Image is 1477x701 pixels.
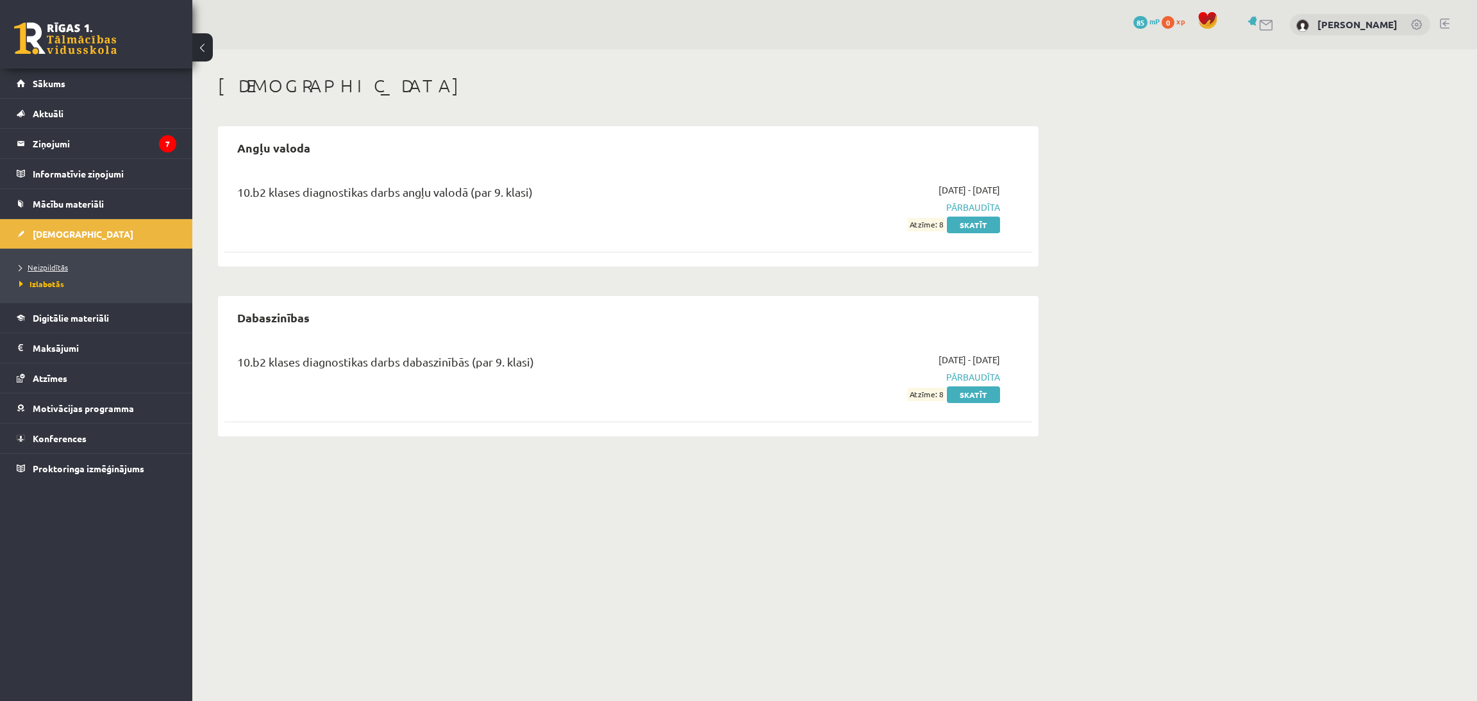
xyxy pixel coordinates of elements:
a: Atzīmes [17,363,176,393]
a: Neizpildītās [19,261,179,273]
span: Sākums [33,78,65,89]
i: 7 [159,135,176,153]
legend: Maksājumi [33,333,176,363]
legend: Informatīvie ziņojumi [33,159,176,188]
a: Motivācijas programma [17,393,176,423]
span: [DATE] - [DATE] [939,183,1000,197]
span: Mācību materiāli [33,198,104,210]
span: Aktuāli [33,108,63,119]
div: 10.b2 klases diagnostikas darbs angļu valodā (par 9. klasi) [237,183,739,207]
span: Neizpildītās [19,262,68,272]
a: [DEMOGRAPHIC_DATA] [17,219,176,249]
span: Pārbaudīta [758,370,1000,384]
span: Izlabotās [19,279,64,289]
span: Konferences [33,433,87,444]
a: Informatīvie ziņojumi [17,159,176,188]
span: [DATE] - [DATE] [939,353,1000,367]
span: Pārbaudīta [758,201,1000,214]
a: Aktuāli [17,99,176,128]
a: [PERSON_NAME] [1317,18,1398,31]
div: 10.b2 klases diagnostikas darbs dabaszinībās (par 9. klasi) [237,353,739,377]
a: Proktoringa izmēģinājums [17,454,176,483]
span: Atzīmes [33,372,67,384]
h2: Angļu valoda [224,133,323,163]
a: Mācību materiāli [17,189,176,219]
a: Skatīt [947,217,1000,233]
a: 0 xp [1162,16,1191,26]
a: Digitālie materiāli [17,303,176,333]
span: Proktoringa izmēģinājums [33,463,144,474]
a: Skatīt [947,386,1000,403]
span: mP [1149,16,1160,26]
legend: Ziņojumi [33,129,176,158]
a: Sākums [17,69,176,98]
img: Edmunds Pokrovskis [1296,19,1309,32]
span: 0 [1162,16,1174,29]
a: Maksājumi [17,333,176,363]
a: Rīgas 1. Tālmācības vidusskola [14,22,117,54]
a: Konferences [17,424,176,453]
h2: Dabaszinības [224,302,322,333]
a: Izlabotās [19,278,179,290]
span: xp [1176,16,1185,26]
span: Digitālie materiāli [33,312,109,324]
span: Motivācijas programma [33,402,134,414]
span: Atzīme: 8 [908,388,945,401]
span: 85 [1133,16,1147,29]
span: [DEMOGRAPHIC_DATA] [33,228,133,240]
span: Atzīme: 8 [908,218,945,231]
h1: [DEMOGRAPHIC_DATA] [218,75,1039,97]
a: 85 mP [1133,16,1160,26]
a: Ziņojumi7 [17,129,176,158]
